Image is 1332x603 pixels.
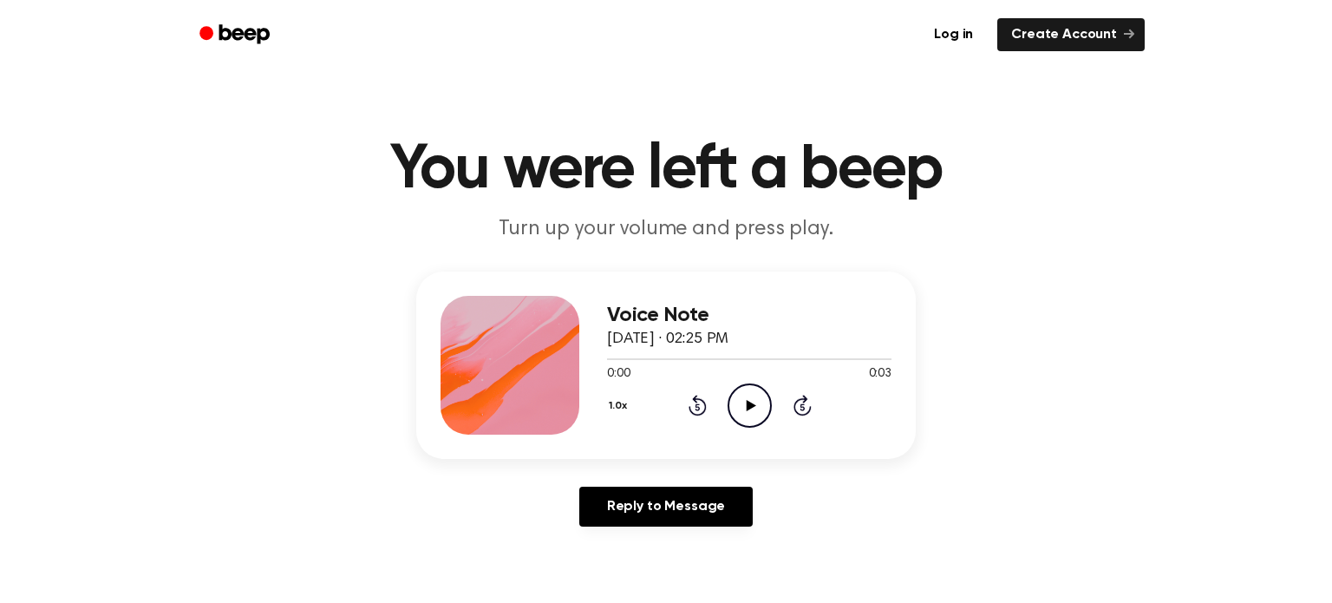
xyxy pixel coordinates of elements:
p: Turn up your volume and press play. [333,215,999,244]
span: 0:00 [607,365,630,383]
span: 0:03 [869,365,891,383]
h3: Voice Note [607,304,891,327]
a: Log in [920,18,987,51]
span: [DATE] · 02:25 PM [607,331,728,347]
button: 1.0x [607,391,634,421]
h1: You were left a beep [222,139,1110,201]
a: Create Account [997,18,1145,51]
a: Beep [187,18,285,52]
a: Reply to Message [579,487,753,527]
